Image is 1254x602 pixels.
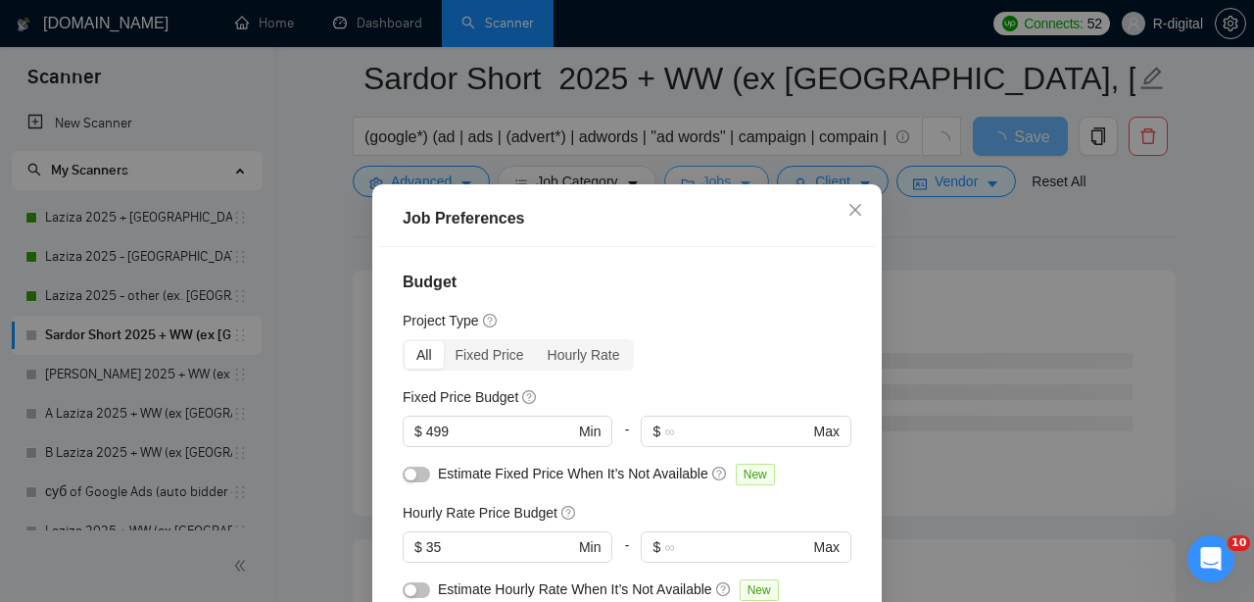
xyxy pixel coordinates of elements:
span: Min [579,421,602,442]
button: go back [13,8,50,45]
h4: Budget [403,271,851,294]
span: question-circle [522,388,538,404]
div: All [405,341,444,369]
iframe: Intercom live chat [1187,535,1234,582]
input: ∞ [664,421,809,442]
span: question-circle [483,312,499,327]
span: Estimate Hourly Rate When It’s Not Available [438,581,712,597]
span: question-circle [561,504,577,520]
span: $ [414,421,422,442]
div: Fixed Price [444,341,536,369]
button: Expand window [307,8,344,45]
div: - [612,416,641,463]
span: New [740,579,779,601]
span: Min [579,536,602,558]
span: $ [652,536,660,558]
input: 0 [426,536,575,558]
input: ∞ [664,536,809,558]
div: Hourly Rate [536,341,632,369]
h5: Project Type [403,310,479,331]
span: Estimate Fixed Price When It’s Not Available [438,466,708,481]
h5: Fixed Price Budget [403,386,518,408]
span: Max [814,536,840,558]
span: New [736,464,775,485]
span: close [847,202,863,218]
span: question-circle [716,580,732,596]
span: question-circle [712,465,728,480]
button: Close [829,184,882,237]
span: Max [814,421,840,442]
span: $ [652,421,660,442]
span: 10 [1228,535,1250,551]
input: 0 [426,421,575,442]
div: Job Preferences [403,207,851,230]
div: Close [344,8,379,43]
h5: Hourly Rate Price Budget [403,502,557,524]
span: $ [414,536,422,558]
div: - [612,531,641,578]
